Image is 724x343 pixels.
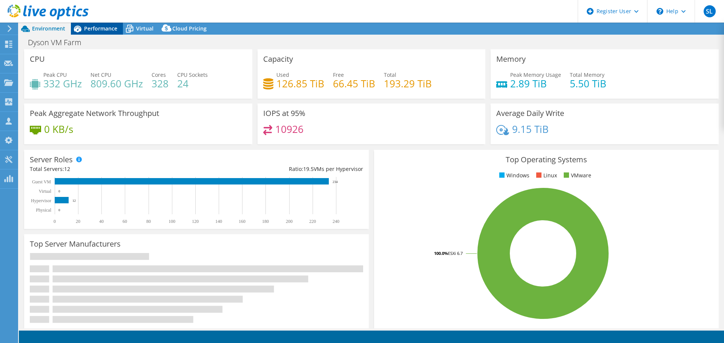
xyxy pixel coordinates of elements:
[58,189,60,193] text: 0
[570,79,606,88] h4: 5.50 TiB
[497,171,529,180] li: Windows
[276,79,324,88] h4: 126.85 TiB
[123,219,127,224] text: 60
[262,219,269,224] text: 180
[177,79,208,88] h4: 24
[434,250,448,256] tspan: 100.0%
[333,180,338,184] text: 234
[90,79,143,88] h4: 809.60 GHz
[31,198,51,203] text: Hypervisor
[496,55,526,63] h3: Memory
[30,55,45,63] h3: CPU
[562,171,591,180] li: VMware
[496,109,564,117] h3: Average Daily Write
[54,219,56,224] text: 0
[239,219,245,224] text: 160
[44,125,73,133] h4: 0 KB/s
[448,250,463,256] tspan: ESXi 6.7
[30,240,121,248] h3: Top Server Manufacturers
[570,71,604,78] span: Total Memory
[152,79,169,88] h4: 328
[263,55,293,63] h3: Capacity
[99,219,104,224] text: 40
[30,109,159,117] h3: Peak Aggregate Network Throughput
[76,219,80,224] text: 20
[30,165,196,173] div: Total Servers:
[58,208,60,212] text: 0
[169,219,175,224] text: 100
[380,155,713,164] h3: Top Operating Systems
[196,165,363,173] div: Ratio: VMs per Hypervisor
[704,5,716,17] span: SL
[275,125,304,133] h4: 10926
[177,71,208,78] span: CPU Sockets
[39,189,52,194] text: Virtual
[384,71,396,78] span: Total
[534,171,557,180] li: Linux
[276,71,289,78] span: Used
[333,71,344,78] span: Free
[657,8,663,15] svg: \n
[172,25,207,32] span: Cloud Pricing
[25,38,93,47] h1: Dyson VM Farm
[43,79,82,88] h4: 332 GHz
[43,71,67,78] span: Peak CPU
[510,71,561,78] span: Peak Memory Usage
[309,219,316,224] text: 220
[510,79,561,88] h4: 2.89 TiB
[146,219,151,224] text: 80
[36,207,51,213] text: Physical
[333,219,339,224] text: 240
[512,125,549,133] h4: 9.15 TiB
[32,179,51,184] text: Guest VM
[72,199,76,203] text: 12
[90,71,111,78] span: Net CPU
[84,25,117,32] span: Performance
[30,155,73,164] h3: Server Roles
[384,79,432,88] h4: 193.29 TiB
[215,219,222,224] text: 140
[192,219,199,224] text: 120
[136,25,153,32] span: Virtual
[263,109,305,117] h3: IOPS at 95%
[152,71,166,78] span: Cores
[333,79,375,88] h4: 66.45 TiB
[303,165,314,172] span: 19.5
[32,25,65,32] span: Environment
[64,165,70,172] span: 12
[286,219,293,224] text: 200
